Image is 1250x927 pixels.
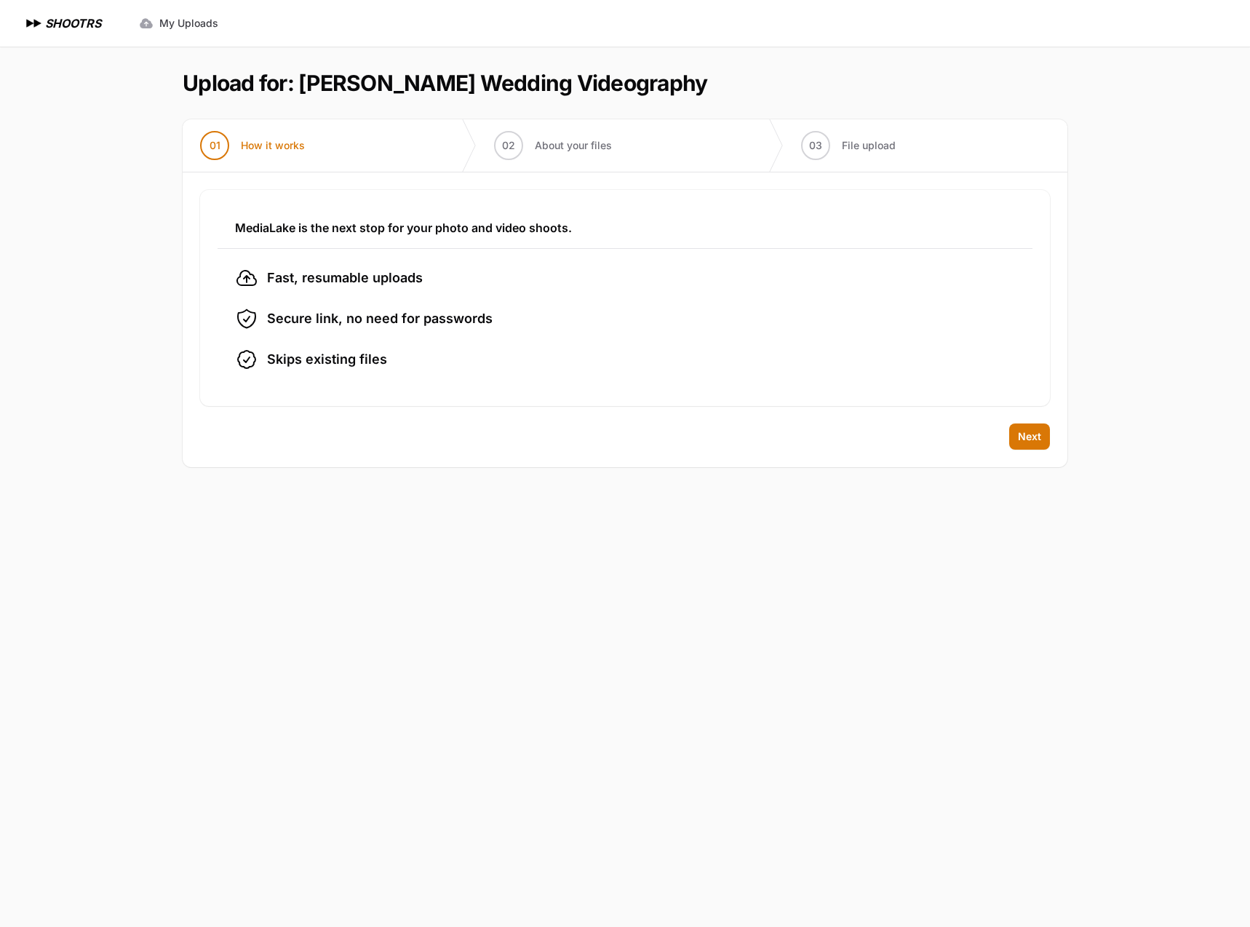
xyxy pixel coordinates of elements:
span: Fast, resumable uploads [267,268,423,288]
span: Skips existing files [267,349,387,370]
span: How it works [241,138,305,153]
h1: SHOOTRS [45,15,101,32]
span: File upload [842,138,896,153]
span: 02 [502,138,515,153]
img: SHOOTRS [23,15,45,32]
span: 03 [809,138,822,153]
span: My Uploads [159,16,218,31]
span: Next [1018,429,1041,444]
button: 02 About your files [477,119,629,172]
button: 03 File upload [784,119,913,172]
span: 01 [210,138,220,153]
button: 01 How it works [183,119,322,172]
h1: Upload for: [PERSON_NAME] Wedding Videography [183,70,707,96]
span: About your files [535,138,612,153]
span: Secure link, no need for passwords [267,309,493,329]
h3: MediaLake is the next stop for your photo and video shoots. [235,219,1015,236]
a: My Uploads [130,10,227,36]
a: SHOOTRS SHOOTRS [23,15,101,32]
button: Next [1009,423,1050,450]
